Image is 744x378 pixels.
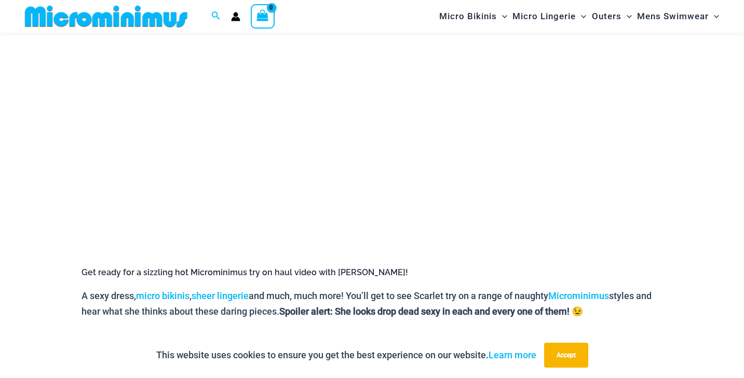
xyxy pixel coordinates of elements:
strong: Spoiler alert: She looks drop dead sexy in each and every one of them! 😉 [279,306,583,317]
a: Learn more [489,349,536,360]
a: Account icon link [231,12,240,21]
a: Search icon link [211,10,221,23]
a: micro bikinis [136,290,190,301]
img: MM SHOP LOGO FLAT [21,5,192,28]
a: Microminimus [548,290,609,301]
a: Micro LingerieMenu ToggleMenu Toggle [510,3,589,30]
a: View Shopping Cart, empty [251,4,275,28]
span: Menu Toggle [497,3,507,30]
h6: Get ready for a sizzling hot Microminimus try on haul video with [PERSON_NAME]! [82,267,663,278]
span: Menu Toggle [576,3,586,30]
a: Micro BikinisMenu ToggleMenu Toggle [437,3,510,30]
span: Micro Bikinis [439,3,497,30]
span: A sexy dress, , and much, much more! You’ll get to see Scarlet try on a range of naughty styles a... [82,290,652,317]
button: Accept [544,343,588,368]
p: This website uses cookies to ensure you get the best experience on our website. [156,347,536,363]
a: sheer lingerie [192,290,249,301]
span: Menu Toggle [621,3,632,30]
span: Outers [592,3,621,30]
a: OutersMenu ToggleMenu Toggle [589,3,634,30]
a: Mens SwimwearMenu ToggleMenu Toggle [634,3,722,30]
nav: Site Navigation [435,2,723,31]
span: Menu Toggle [709,3,719,30]
span: Micro Lingerie [512,3,576,30]
span: Mens Swimwear [637,3,709,30]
